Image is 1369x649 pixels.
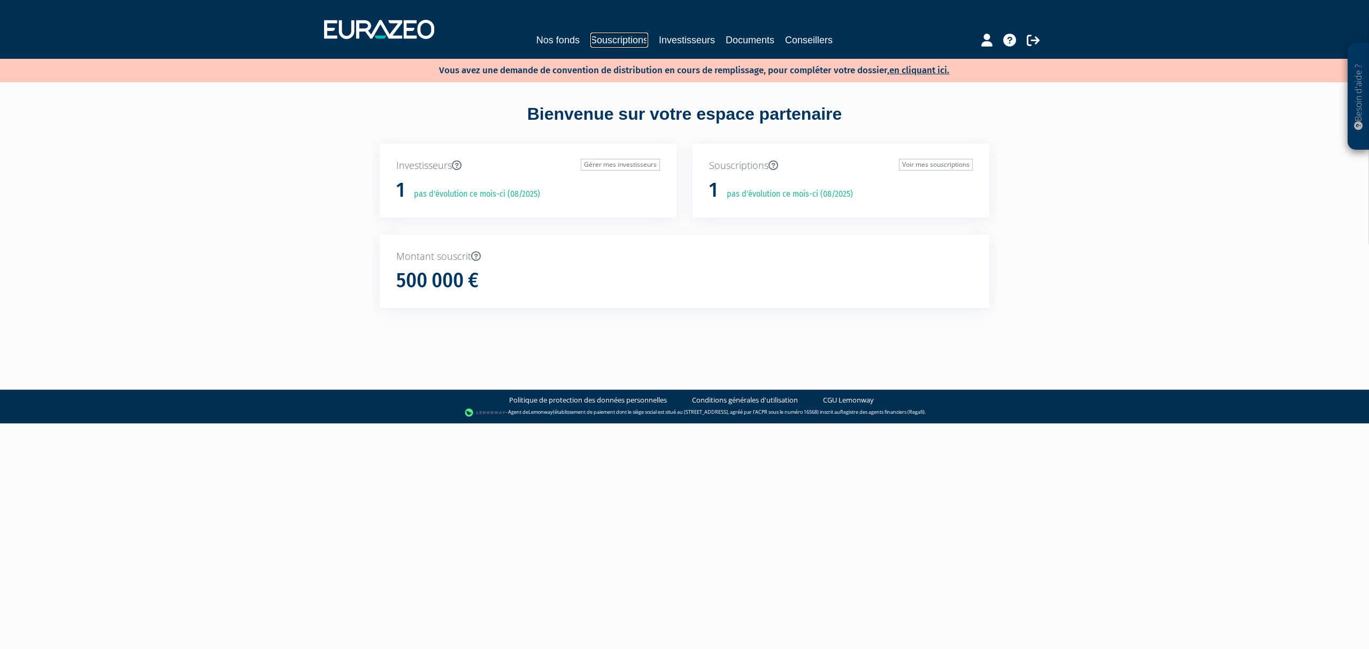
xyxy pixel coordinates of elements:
[396,179,405,202] h1: 1
[709,159,973,173] p: Souscriptions
[785,33,833,48] a: Conseillers
[509,395,667,405] a: Politique de protection des données personnelles
[823,395,874,405] a: CGU Lemonway
[590,33,648,48] a: Souscriptions
[840,409,925,416] a: Registre des agents financiers (Regafi)
[396,159,660,173] p: Investisseurs
[719,188,853,200] p: pas d'évolution ce mois-ci (08/2025)
[1352,49,1365,145] p: Besoin d'aide ?
[408,61,949,77] p: Vous avez une demande de convention de distribution en cours de remplissage, pour compléter votre...
[465,407,506,418] img: logo-lemonway.png
[372,102,997,144] div: Bienvenue sur votre espace partenaire
[889,65,949,76] a: en cliquant ici.
[709,179,718,202] h1: 1
[536,33,580,48] a: Nos fonds
[692,395,798,405] a: Conditions générales d'utilisation
[528,409,553,416] a: Lemonway
[726,33,774,48] a: Documents
[659,33,715,48] a: Investisseurs
[396,250,973,264] p: Montant souscrit
[406,188,540,200] p: pas d'évolution ce mois-ci (08/2025)
[396,269,479,292] h1: 500 000 €
[899,159,973,171] a: Voir mes souscriptions
[324,20,434,39] img: 1732889491-logotype_eurazeo_blanc_rvb.png
[11,407,1358,418] div: - Agent de (établissement de paiement dont le siège social est situé au [STREET_ADDRESS], agréé p...
[581,159,660,171] a: Gérer mes investisseurs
